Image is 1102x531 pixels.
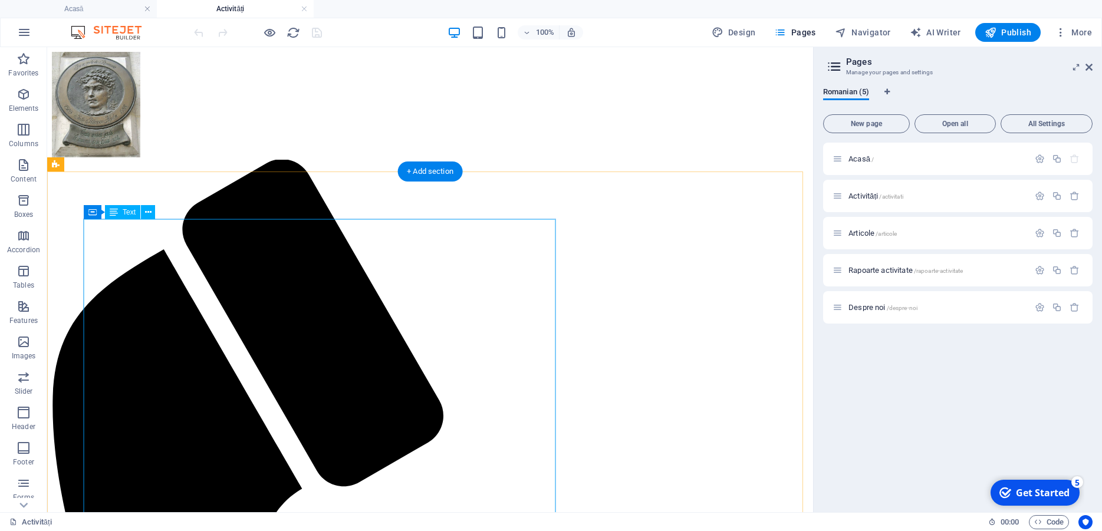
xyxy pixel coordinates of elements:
span: Navigator [835,27,891,38]
button: Design [707,23,761,42]
div: Settings [1035,228,1045,238]
span: : [1009,517,1011,526]
div: Settings [1035,191,1045,201]
p: Slider [15,387,33,396]
button: Usercentrics [1078,515,1093,529]
div: Duplicate [1052,265,1062,275]
div: Duplicate [1052,154,1062,164]
span: Publish [985,27,1031,38]
span: 00 00 [1001,515,1019,529]
button: Navigator [830,23,896,42]
div: Duplicate [1052,191,1062,201]
div: Settings [1035,265,1045,275]
h6: 100% [535,25,554,39]
button: 100% [518,25,560,39]
span: /articole [876,230,897,237]
span: /despre-noi [887,305,918,311]
a: Click to cancel selection. Double-click to open Pages [9,515,52,529]
button: AI Writer [905,23,966,42]
p: Forms [13,493,34,502]
button: Code [1029,515,1069,529]
div: Duplicate [1052,228,1062,238]
button: All Settings [1001,114,1093,133]
div: + Add section [397,161,463,182]
span: Click to open page [848,229,897,238]
span: Click to open page [848,303,917,312]
button: Click here to leave preview mode and continue editing [262,25,277,39]
h6: Session time [988,515,1019,529]
p: Boxes [14,210,34,219]
div: Remove [1070,265,1080,275]
div: Settings [1035,302,1045,312]
div: Design (Ctrl+Alt+Y) [707,23,761,42]
div: Get Started 5 items remaining, 0% complete [6,5,96,31]
div: Remove [1070,302,1080,312]
span: More [1055,27,1092,38]
span: New page [828,120,904,127]
div: Remove [1070,191,1080,201]
button: More [1050,23,1097,42]
span: Pages [774,27,815,38]
h3: Manage your pages and settings [846,67,1069,78]
button: Open all [915,114,996,133]
div: Activități/activitati [845,192,1029,200]
div: 5 [87,1,99,13]
button: reload [286,25,300,39]
span: Open all [920,120,991,127]
h2: Pages [846,57,1093,67]
i: On resize automatically adjust zoom level to fit chosen device. [566,27,577,38]
p: Features [9,316,38,325]
p: Tables [13,281,34,290]
button: Pages [769,23,820,42]
div: Rapoarte activitate/rapoarte-activitate [845,266,1029,274]
div: Acasă/ [845,155,1029,163]
div: Settings [1035,154,1045,164]
span: Click to open page [848,154,874,163]
p: Elements [9,104,39,113]
div: Duplicate [1052,302,1062,312]
span: All Settings [1006,120,1087,127]
p: Content [11,174,37,184]
span: Click to open page [848,266,963,275]
p: Images [12,351,36,361]
div: Language Tabs [823,87,1093,110]
div: Articole/articole [845,229,1029,237]
span: Text [123,209,136,216]
p: Header [12,422,35,431]
span: Romanian (5) [823,85,869,101]
div: Despre noi/despre-noi [845,304,1029,311]
p: Accordion [7,245,40,255]
i: Reload page [287,26,300,39]
div: Get Started [32,11,85,24]
img: Editor Logo [68,25,156,39]
span: AI Writer [910,27,961,38]
p: Favorites [8,68,38,78]
button: New page [823,114,910,133]
span: /activitati [879,193,903,200]
p: Columns [9,139,38,149]
div: The startpage cannot be deleted [1070,154,1080,164]
h4: Activități [157,2,314,15]
p: Footer [13,457,34,467]
span: /rapoarte-activitate [914,268,963,274]
span: Click to open page [848,192,903,200]
button: Publish [975,23,1041,42]
span: Design [712,27,756,38]
span: Code [1034,515,1064,529]
div: Remove [1070,228,1080,238]
span: / [871,156,874,163]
